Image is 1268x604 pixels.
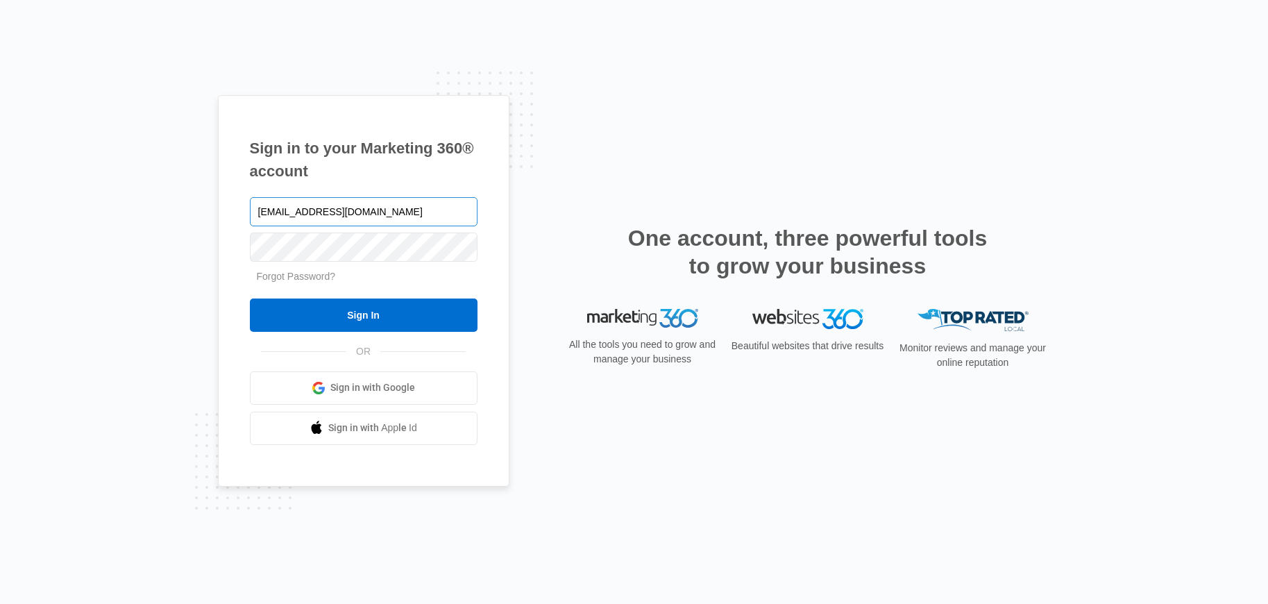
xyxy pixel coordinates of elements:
[587,309,698,328] img: Marketing 360
[250,371,477,405] a: Sign in with Google
[895,341,1051,370] p: Monitor reviews and manage your online reputation
[250,137,477,183] h1: Sign in to your Marketing 360® account
[257,271,336,282] a: Forgot Password?
[752,309,863,329] img: Websites 360
[328,421,417,435] span: Sign in with Apple Id
[730,339,886,353] p: Beautiful websites that drive results
[918,309,1029,332] img: Top Rated Local
[250,299,477,332] input: Sign In
[330,380,415,395] span: Sign in with Google
[565,337,720,367] p: All the tools you need to grow and manage your business
[250,412,477,445] a: Sign in with Apple Id
[250,197,477,226] input: Email
[624,224,992,280] h2: One account, three powerful tools to grow your business
[346,344,380,359] span: OR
